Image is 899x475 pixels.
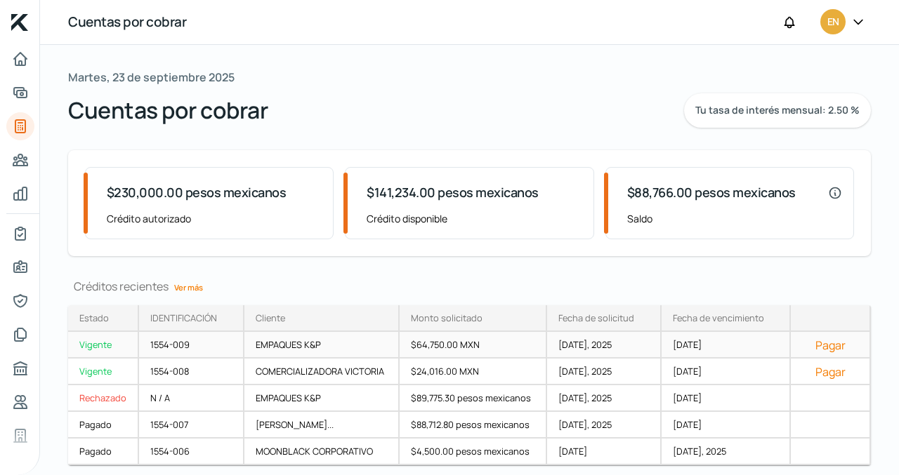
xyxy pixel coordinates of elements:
[558,312,634,324] font: Fecha de solicitud
[558,365,612,377] font: [DATE], 2025
[827,15,839,28] font: EN
[150,445,190,457] font: 1554-006
[367,212,447,225] font: Crédito disponible
[6,253,34,281] a: Información general
[673,365,702,377] font: [DATE]
[256,365,384,377] font: COMERCIALIZADORA VICTORIA
[815,364,846,380] font: Pagar
[68,332,139,359] a: Vigente
[150,418,188,431] font: 1554-007
[673,445,726,457] font: [DATE], 2025
[627,212,652,225] font: Saldo
[558,338,612,351] font: [DATE], 2025
[68,95,268,126] font: Cuentas por cobrar
[802,337,858,352] button: Pagar
[74,279,169,294] font: Créditos recientes
[150,365,189,377] font: 1554-008
[150,392,170,404] font: N / A
[558,392,612,404] font: [DATE], 2025
[79,445,112,457] font: Pagado
[6,112,34,140] a: Tus créditos
[256,445,373,457] font: MOONBLACK CORPORATIVO
[673,338,702,351] font: [DATE]
[256,392,321,404] font: EMPAQUES K&P
[68,359,139,385] a: Vigente
[411,418,530,431] font: $88,712.80 pesos mexicanos
[256,338,321,351] font: EMPAQUES K&P
[6,79,34,107] a: Adelantar facturas
[6,321,34,349] a: Documentos
[174,282,203,293] font: Ver más
[107,212,191,225] font: Crédito autorizado
[367,184,539,201] font: $141,234.00 pesos mexicanos
[558,445,587,457] font: [DATE]
[150,312,217,324] font: IDENTIFICACIÓN
[6,354,34,382] a: Buró de crédito
[68,412,139,439] a: Pagado
[6,45,34,73] a: Inicio
[79,312,109,324] font: Estado
[6,146,34,174] a: Pago a proveedores
[6,422,34,450] a: Industria
[68,69,235,85] font: Martes, 23 de septiembre 2025
[815,337,846,353] font: Pagar
[673,312,764,324] font: Fecha de vencimiento
[6,180,34,208] a: Mis finanzas
[68,13,186,31] font: Cuentas por cobrar
[695,103,860,116] font: Tu tasa de interés mensual: 2.50 %
[411,338,480,351] font: $64,750.00 MXN
[6,220,34,248] a: Mi contrato
[68,439,139,465] a: Pagado
[169,276,209,298] a: Ver más
[79,392,126,404] font: Rechazado
[256,418,334,431] font: [PERSON_NAME]...
[107,184,287,201] font: $230,000.00 pesos mexicanos
[411,392,531,404] font: $89,775.30 pesos mexicanos
[627,184,796,201] font: $88,766.00 pesos mexicanos
[802,364,858,378] button: Pagar
[79,365,112,377] font: Vigente
[411,445,530,457] font: $4,500.00 pesos mexicanos
[150,338,190,351] font: 1554-009
[673,392,702,404] font: [DATE]
[411,365,479,377] font: $24,016.00 MXN
[6,287,34,315] a: Representantes
[673,418,702,431] font: [DATE]
[558,418,612,431] font: [DATE], 2025
[256,312,285,324] font: Cliente
[411,312,483,324] font: Monto solicitado
[6,388,34,416] a: Referencias
[68,385,139,412] a: Rechazado
[79,418,112,431] font: Pagado
[79,338,112,351] font: Vigente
